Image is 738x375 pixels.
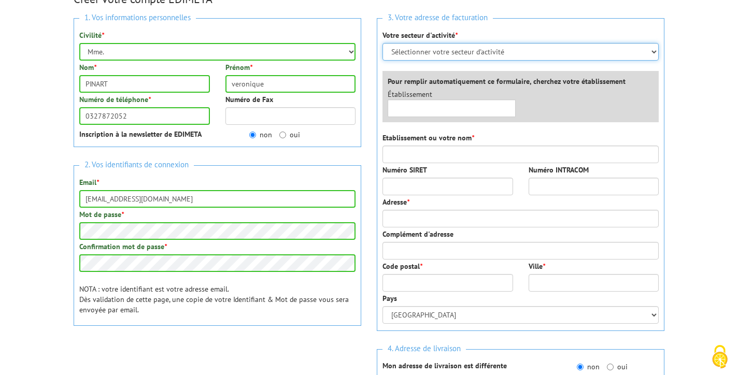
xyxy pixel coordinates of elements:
[79,62,96,73] label: Nom
[279,132,286,138] input: oui
[382,229,453,239] label: Complément d'adresse
[382,165,427,175] label: Numéro SIRET
[249,129,272,140] label: non
[79,11,196,25] span: 1. Vos informations personnelles
[382,293,397,304] label: Pays
[382,361,507,370] strong: Mon adresse de livraison est différente
[388,76,626,86] label: Pour remplir automatiquement ce formulaire, cherchez votre établissement
[79,129,202,139] strong: Inscription à la newsletter de EDIMETA
[79,158,194,172] span: 2. Vos identifiants de connexion
[79,284,356,315] p: NOTA : votre identifiant est votre adresse email. Dès validation de cette page, une copie de votr...
[607,364,614,370] input: oui
[79,30,104,40] label: Civilité
[79,209,124,220] label: Mot de passe
[607,362,628,372] label: oui
[279,129,300,140] label: oui
[382,342,466,356] span: 4. Adresse de livraison
[382,261,422,271] label: Code postal
[382,197,409,207] label: Adresse
[707,344,733,370] img: Cookies (fenêtre modale)
[79,94,151,105] label: Numéro de téléphone
[380,89,523,117] div: Établissement
[382,133,474,143] label: Etablissement ou votre nom
[382,30,458,40] label: Votre secteur d'activité
[529,261,545,271] label: Ville
[249,132,256,138] input: non
[702,340,738,375] button: Cookies (fenêtre modale)
[225,62,252,73] label: Prénom
[225,94,273,105] label: Numéro de Fax
[382,11,493,25] span: 3. Votre adresse de facturation
[577,362,600,372] label: non
[79,177,99,187] label: Email
[529,165,589,175] label: Numéro INTRACOM
[577,364,584,370] input: non
[79,241,167,252] label: Confirmation mot de passe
